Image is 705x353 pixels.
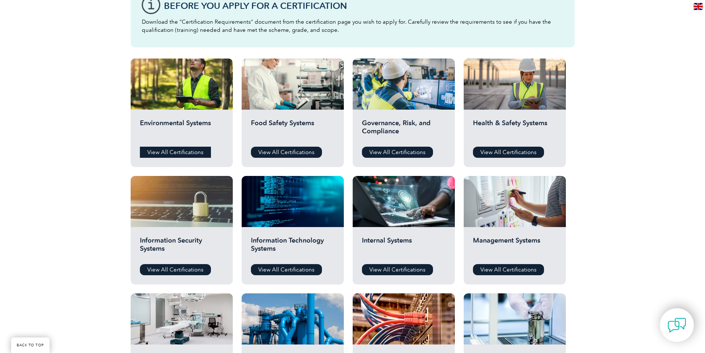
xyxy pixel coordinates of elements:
[362,236,446,259] h2: Internal Systems
[362,119,446,141] h2: Governance, Risk, and Compliance
[142,18,564,34] p: Download the “Certification Requirements” document from the certification page you wish to apply ...
[473,264,544,275] a: View All Certifications
[473,147,544,158] a: View All Certifications
[473,236,557,259] h2: Management Systems
[694,3,703,10] img: en
[362,147,433,158] a: View All Certifications
[473,119,557,141] h2: Health & Safety Systems
[251,264,322,275] a: View All Certifications
[251,119,335,141] h2: Food Safety Systems
[140,236,224,259] h2: Information Security Systems
[140,147,211,158] a: View All Certifications
[11,337,50,353] a: BACK TO TOP
[251,147,322,158] a: View All Certifications
[251,236,335,259] h2: Information Technology Systems
[362,264,433,275] a: View All Certifications
[140,264,211,275] a: View All Certifications
[140,119,224,141] h2: Environmental Systems
[164,1,564,10] h3: Before You Apply For a Certification
[668,316,686,334] img: contact-chat.png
